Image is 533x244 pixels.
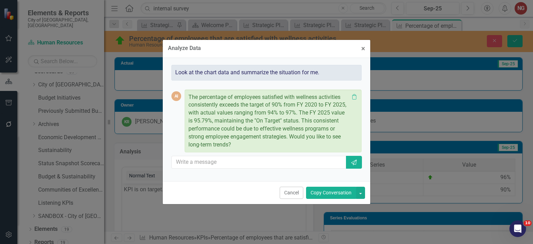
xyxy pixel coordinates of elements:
[280,187,303,199] button: Cancel
[509,220,526,237] iframe: Intercom live chat
[2,2,182,10] p: KPI is on target.
[171,65,362,81] div: Look at the chart data and summarize the situation for me.
[188,93,349,149] p: The percentage of employees satisfied with wellness activities consistently exceeds the target of...
[171,156,347,169] input: Write a message
[361,44,365,53] span: ×
[306,187,356,199] button: Copy Conversation
[524,220,532,226] span: 10
[171,91,181,101] div: AI
[168,45,201,51] div: Analyze Data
